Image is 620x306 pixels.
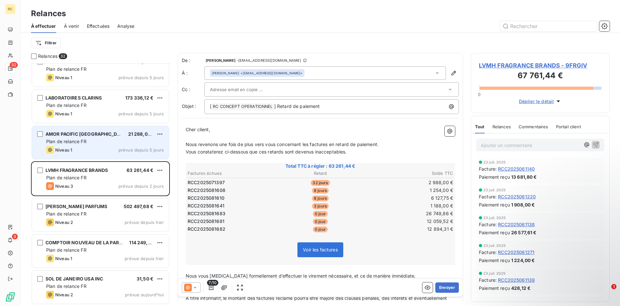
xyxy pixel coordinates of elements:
th: Retard [276,170,364,177]
span: 32 jours [311,180,330,186]
td: 26 749,86 € [365,210,453,217]
span: Nous revenons une fois de plus vers vous concernant les factures en retard de paiement. [186,142,378,147]
span: 63 261,44 € [127,167,153,173]
span: Paiement reçu [479,229,510,236]
span: LVMH FRAGRANCE BRANDS [46,167,108,173]
span: Déplier le détail [519,98,554,105]
span: RCC2025081683 [188,210,225,217]
span: Objet : [182,103,196,109]
th: Factures échues [187,170,275,177]
span: 23 juil. 2025 [483,188,506,192]
span: RCC2025061140 [498,165,535,172]
span: LVMH FRAGRANCE BRANDS - 9FRGIV [479,61,602,70]
span: Facture : [479,221,497,228]
span: 173 336,12 € [125,95,153,100]
label: Cc : [182,86,204,93]
span: 8 jours [312,188,329,194]
span: 32 [10,62,18,68]
iframe: Intercom notifications message [491,243,620,289]
span: Effectuées [87,23,110,29]
span: prévue aujourd’hui [125,292,164,297]
span: 13 681,80 € [511,174,537,180]
span: Paiement reçu [479,201,510,208]
td: 2 988,00 € [365,179,453,186]
span: Tout [475,124,485,129]
span: RCC2025081608 [188,187,225,194]
span: Facture : [479,277,497,283]
button: Filtrer [31,38,61,48]
span: LABORATOIRES CLARINS [46,95,102,100]
span: 1 908,00 € [511,201,535,208]
span: 3 [12,234,18,239]
span: RCC2025061220 [498,193,536,200]
span: Relances [38,53,57,59]
td: 1 188,00 € [365,202,453,209]
span: prévue depuis hier [125,220,164,225]
td: 12 059,52 € [365,218,453,225]
span: Plan de relance FR [46,247,87,253]
span: RCC2025081641 [188,203,224,209]
span: - [EMAIL_ADDRESS][DOMAIN_NAME] [237,58,301,62]
span: Niveau 1 [55,147,72,153]
span: Plan de relance FR [46,139,87,144]
span: Paiement reçu [479,257,510,264]
span: 21 288,00 € [128,131,155,137]
label: À : [182,70,204,76]
img: Logo LeanPay [5,292,15,302]
span: Niveau 1 [55,256,72,261]
span: RCC2025081610 [188,195,224,201]
span: Plan de relance FR [46,283,87,289]
span: 23 juil. 2025 [483,160,506,164]
span: 1 [611,284,616,289]
span: prévue depuis 5 jours [119,111,164,116]
span: COMPTOIR NOUVEAU DE LA PARFUMERIE [46,240,139,245]
h3: Relances [31,8,66,19]
span: Paiement reçu [479,174,510,180]
span: 32 [59,53,67,59]
span: Facture : [479,193,497,200]
span: Cher client, [186,127,210,132]
span: 114 249,90 € [129,240,158,245]
span: 23 juil. 2025 [483,244,506,248]
span: 8 jours [312,195,329,201]
div: <[EMAIL_ADDRESS][DOMAIN_NAME]> [212,71,303,75]
span: AMOR PACIFIC [GEOGRAPHIC_DATA] [46,131,127,137]
span: [ [210,103,212,109]
span: 26 577,61 € [511,229,537,236]
span: Plan de relance FR [46,66,87,72]
span: 31,50 € [137,276,153,281]
span: 502 497,68 € [124,204,153,209]
td: 1 254,00 € [365,187,453,194]
button: Envoyer [435,282,459,293]
span: [PERSON_NAME] PARFUMS [46,204,107,209]
span: [PERSON_NAME] [212,71,239,75]
span: prévue depuis 2 jours [119,184,164,189]
span: Niveau 2 [55,220,73,225]
th: Solde TTC [365,170,453,177]
span: À venir [64,23,79,29]
span: ] Retard de paiement [274,103,320,109]
input: Adresse email en copie ... [210,85,279,94]
span: RC CONCEPT OPERATIONNEL [212,103,274,111]
span: Facture : [479,249,497,256]
span: Paiement reçu [479,285,510,291]
span: 0 [478,92,480,97]
input: Rechercher [500,21,597,31]
span: Niveau 1 [55,111,72,116]
span: prévue depuis hier [125,256,164,261]
span: Nous vous [MEDICAL_DATA] formellement d’effectuer le virement nécessaire, et ce de manière immédi... [186,273,416,279]
span: SOL DE JANEIRO USA INC [46,276,103,281]
span: RCC2025061138 [498,221,535,228]
span: RCC2025081682 [188,226,225,232]
div: grid [31,63,170,306]
span: Facture : [479,165,497,172]
span: Niveau 1 [55,75,72,80]
span: RCC2025071397 [188,179,225,186]
span: prévue depuis 5 jours [119,147,164,153]
span: Plan de relance FR [46,102,87,108]
td: 6 127,75 € [365,195,453,202]
span: Portail client [556,124,581,129]
span: Vous constaterez ci-dessous que ces retards sont devenus inacceptables. [186,149,347,154]
span: 3 jours [312,203,329,209]
span: Analyse [117,23,134,29]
